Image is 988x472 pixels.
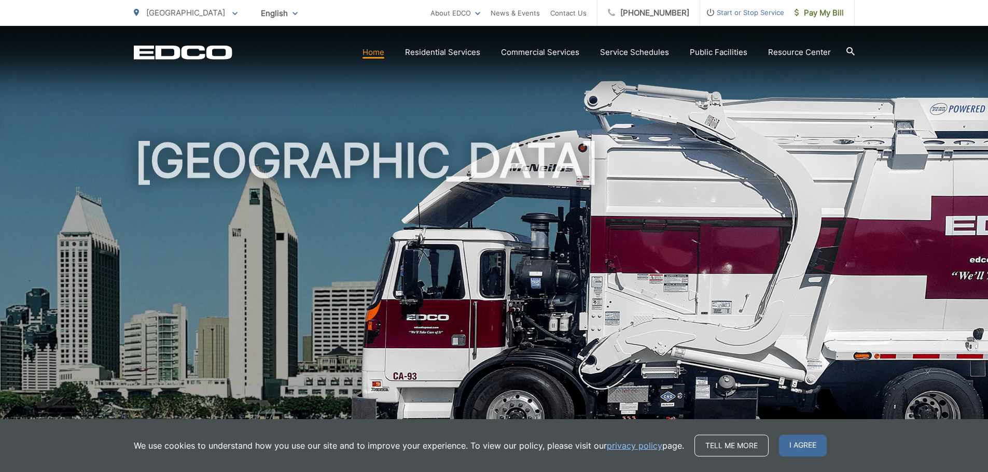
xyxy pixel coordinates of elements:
[779,435,827,456] span: I agree
[134,439,684,452] p: We use cookies to understand how you use our site and to improve your experience. To view our pol...
[690,46,747,59] a: Public Facilities
[768,46,831,59] a: Resource Center
[363,46,384,59] a: Home
[600,46,669,59] a: Service Schedules
[134,45,232,60] a: EDCD logo. Return to the homepage.
[501,46,579,59] a: Commercial Services
[694,435,769,456] a: Tell me more
[146,8,225,18] span: [GEOGRAPHIC_DATA]
[253,4,305,22] span: English
[491,7,540,19] a: News & Events
[550,7,587,19] a: Contact Us
[607,439,662,452] a: privacy policy
[430,7,480,19] a: About EDCO
[134,135,855,463] h1: [GEOGRAPHIC_DATA]
[405,46,480,59] a: Residential Services
[795,7,844,19] span: Pay My Bill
